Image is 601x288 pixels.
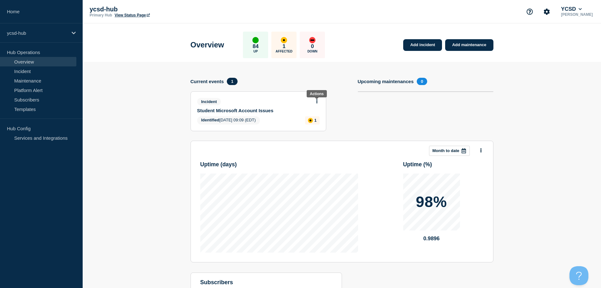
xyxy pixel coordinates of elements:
div: up [252,37,259,43]
p: 0 [311,43,314,50]
p: ycsd-hub [90,6,216,13]
h1: Overview [191,40,224,49]
button: YCSD [560,6,583,12]
span: 0 [417,78,427,85]
p: Month to date [433,148,459,153]
button: Support [523,5,536,18]
a: View Status Page [115,13,150,17]
h3: Uptime ( % ) [403,161,484,168]
div: affected [281,37,287,43]
p: [PERSON_NAME] [560,12,594,17]
span: Identified [201,118,220,122]
p: Up [253,50,258,53]
div: down [309,37,315,43]
div: affected [308,118,313,123]
p: 84 [253,43,259,50]
h4: Upcoming maintenances [358,79,414,84]
h4: Current events [191,79,224,84]
p: Primary Hub [90,13,112,17]
iframe: Help Scout Beacon - Open [569,266,588,285]
button: Month to date [429,146,470,156]
h4: subscribers [200,279,332,286]
p: 0.9896 [403,236,460,242]
span: 1 [227,78,237,85]
div: Actions [310,92,324,96]
p: 1 [314,118,316,123]
a: Student Microsoft Account Issues [197,108,311,113]
p: Affected [276,50,292,53]
p: ycsd-hub [7,30,68,36]
span: Incident [197,98,221,105]
p: 98% [416,194,447,210]
a: Add incident [403,39,442,51]
p: Down [307,50,317,53]
h3: Uptime ( days ) [200,161,358,168]
a: Add maintenance [445,39,493,51]
button: Account settings [540,5,553,18]
p: 1 [283,43,286,50]
span: [DATE] 09:09 (EDT) [197,116,260,125]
